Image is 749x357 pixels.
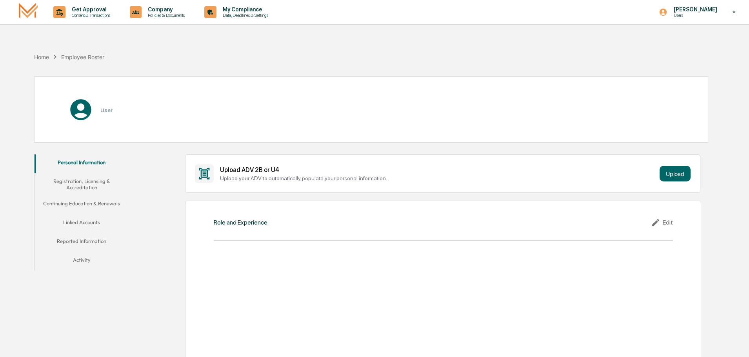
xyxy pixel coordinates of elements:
button: Continuing Education & Renewals [35,196,129,214]
h3: User [100,107,113,113]
p: Get Approval [65,6,114,13]
img: logo [19,3,38,21]
button: Registration, Licensing & Accreditation [35,173,129,196]
p: Company [142,6,189,13]
button: Upload [660,166,691,181]
div: Upload your ADV to automatically populate your personal information. [220,175,656,181]
div: Upload ADV 2B or U4 [220,166,656,174]
p: Policies & Documents [142,13,189,18]
p: [PERSON_NAME] [667,6,721,13]
button: Activity [35,252,129,271]
button: Linked Accounts [35,214,129,233]
p: Content & Transactions [65,13,114,18]
div: secondary tabs example [35,154,129,271]
button: Reported Information [35,233,129,252]
div: Employee Roster [61,54,104,60]
p: Data, Deadlines & Settings [216,13,272,18]
div: Role and Experience [214,219,267,226]
div: Edit [651,218,673,227]
p: My Compliance [216,6,272,13]
p: Users [667,13,721,18]
div: Home [34,54,49,60]
button: Personal Information [35,154,129,173]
